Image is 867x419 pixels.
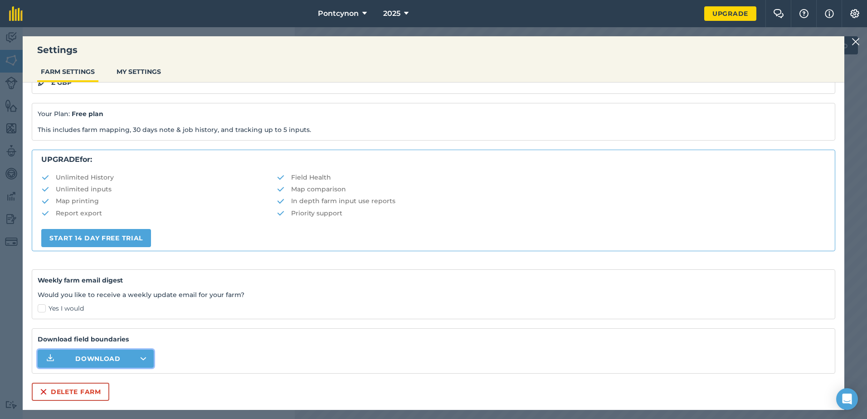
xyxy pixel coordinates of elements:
button: Download [38,350,154,368]
img: svg+xml;base64,PHN2ZyB4bWxucz0iaHR0cDovL3d3dy53My5vcmcvMjAwMC9zdmciIHdpZHRoPSIxNyIgaGVpZ2h0PSIxNy... [825,8,834,19]
p: Your Plan: [38,109,829,119]
p: for: [41,154,826,166]
strong: UPGRADE [41,155,80,164]
button: Delete farm [32,383,109,401]
li: Unlimited inputs [41,184,277,194]
a: Upgrade [704,6,756,21]
li: Priority support [277,208,826,218]
li: Report export [41,208,277,218]
li: Unlimited History [41,172,277,182]
span: Pontcynon [318,8,359,19]
p: Would you like to receive a weekly update email for your farm? [38,290,829,300]
button: MY SETTINGS [113,63,165,80]
li: Field Health [277,172,826,182]
h4: Weekly farm email digest [38,275,829,285]
li: Map printing [41,196,277,206]
strong: Download field boundaries [38,334,829,344]
span: Download [75,354,121,363]
a: START 14 DAY FREE TRIAL [41,229,151,247]
li: Map comparison [277,184,826,194]
p: This includes farm mapping, 30 days note & job history, and tracking up to 5 inputs. [38,125,829,135]
img: A cog icon [849,9,860,18]
img: fieldmargin Logo [9,6,23,21]
label: Yes I would [38,304,829,313]
img: svg+xml;base64,PHN2ZyB4bWxucz0iaHR0cDovL3d3dy53My5vcmcvMjAwMC9zdmciIHdpZHRoPSIyMiIgaGVpZ2h0PSIzMC... [852,36,860,47]
span: 2025 [383,8,400,19]
img: A question mark icon [799,9,809,18]
strong: Free plan [72,110,103,118]
h3: Settings [23,44,844,56]
img: svg+xml;base64,PHN2ZyB4bWxucz0iaHR0cDovL3d3dy53My5vcmcvMjAwMC9zdmciIHdpZHRoPSIxNiIgaGVpZ2h0PSIyNC... [40,386,47,397]
div: Open Intercom Messenger [836,388,858,410]
li: In depth farm input use reports [277,196,826,206]
button: FARM SETTINGS [37,63,98,80]
img: Two speech bubbles overlapping with the left bubble in the forefront [773,9,784,18]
